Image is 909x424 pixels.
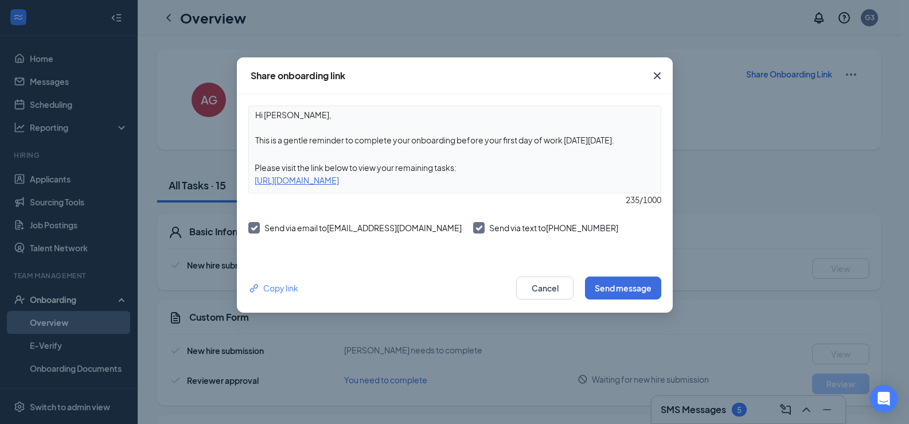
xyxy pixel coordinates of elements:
div: Share onboarding link [251,69,345,82]
button: Cancel [516,277,574,299]
div: 235 / 1000 [248,193,661,206]
svg: Link [248,282,260,294]
svg: Checkmark [474,223,483,233]
svg: Checkmark [249,223,259,233]
svg: Cross [650,69,664,83]
span: Send via text to [PHONE_NUMBER] [489,223,618,233]
div: Copy link [248,282,298,294]
div: [URL][DOMAIN_NAME] [249,174,661,186]
div: Please visit the link below to view your remaining tasks: [249,161,661,174]
textarea: Hi [PERSON_NAME], This is a gentle reminder to complete your onboarding before your first day of ... [249,106,661,149]
span: Send via email to [EMAIL_ADDRESS][DOMAIN_NAME] [264,223,462,233]
button: Send message [585,277,661,299]
div: Open Intercom Messenger [870,385,898,413]
button: Close [642,57,673,94]
button: Link Copy link [248,282,298,294]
